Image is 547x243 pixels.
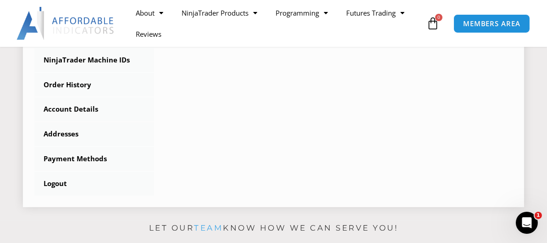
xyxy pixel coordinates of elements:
a: Logout [34,172,154,196]
iframe: Intercom live chat [516,212,538,234]
a: team [194,223,223,232]
span: 1 [535,212,542,219]
a: Addresses [34,122,154,146]
span: 0 [435,14,442,21]
a: NinjaTrader Products [172,2,266,23]
a: Payment Methods [34,147,154,171]
a: 0 [413,10,453,37]
a: About [127,2,172,23]
img: LogoAI | Affordable Indicators – NinjaTrader [17,7,115,40]
a: Reviews [127,23,171,45]
nav: Menu [127,2,424,45]
a: Programming [266,2,337,23]
span: MEMBERS AREA [463,20,520,27]
a: MEMBERS AREA [453,14,530,33]
a: NinjaTrader Machine IDs [34,48,154,72]
a: Account Details [34,97,154,121]
a: Order History [34,73,154,97]
a: Futures Trading [337,2,414,23]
